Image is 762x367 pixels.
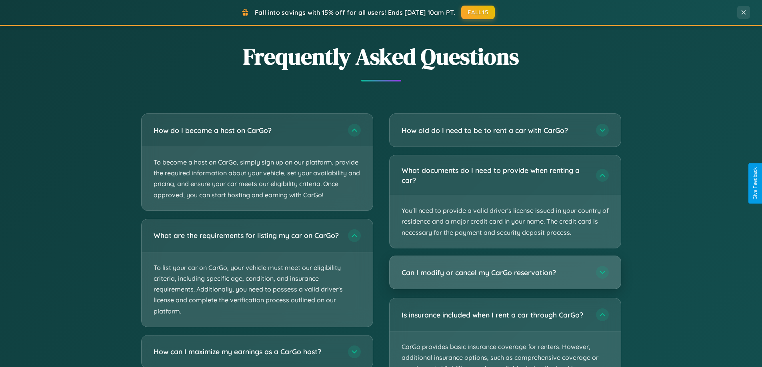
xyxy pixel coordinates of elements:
[142,147,373,210] p: To become a host on CarGo, simply sign up on our platform, provide the required information about...
[390,195,621,248] p: You'll need to provide a valid driver's license issued in your country of residence and a major c...
[461,6,495,19] button: FALL15
[402,165,588,185] h3: What documents do I need to provide when renting a car?
[154,230,340,240] h3: What are the requirements for listing my car on CarGo?
[752,167,758,200] div: Give Feedback
[402,125,588,135] h3: How old do I need to be to rent a car with CarGo?
[154,347,340,357] h3: How can I maximize my earnings as a CarGo host?
[154,125,340,135] h3: How do I become a host on CarGo?
[142,252,373,327] p: To list your car on CarGo, your vehicle must meet our eligibility criteria, including specific ag...
[402,268,588,278] h3: Can I modify or cancel my CarGo reservation?
[141,41,621,72] h2: Frequently Asked Questions
[402,310,588,320] h3: Is insurance included when I rent a car through CarGo?
[255,8,455,16] span: Fall into savings with 15% off for all users! Ends [DATE] 10am PT.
